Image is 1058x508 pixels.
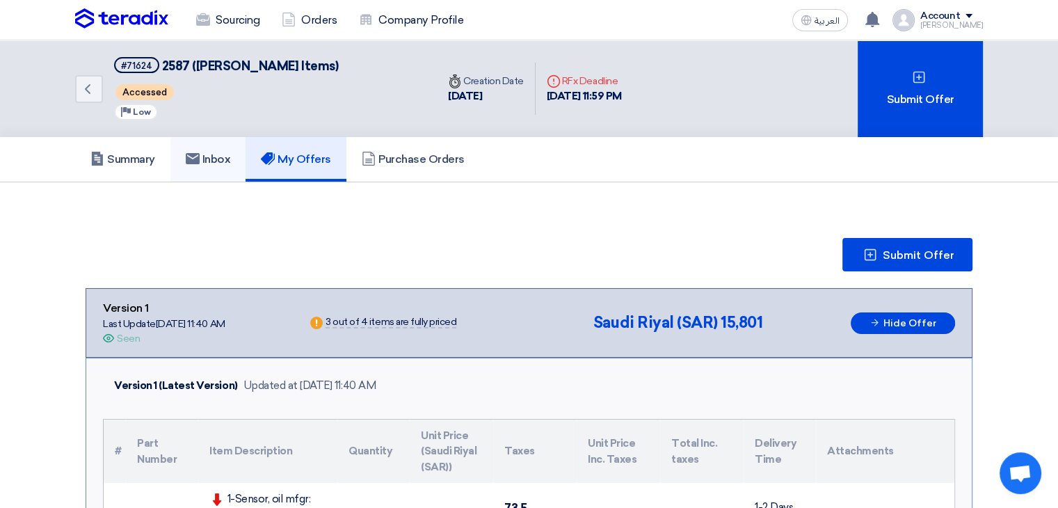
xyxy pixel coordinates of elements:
th: Delivery Time [744,420,816,484]
a: My Offers [246,137,346,182]
button: Hide Offer [851,312,955,334]
h5: 2587 (Perkins Items) [114,57,338,74]
h5: Inbox [186,152,231,166]
h5: My Offers [261,152,331,166]
div: Last Update [DATE] 11:40 AM [103,317,225,331]
div: Updated at [DATE] 11:40 AM [243,378,376,394]
div: [DATE] 11:59 PM [547,88,622,104]
div: Account [920,10,960,22]
th: Attachments [816,420,954,484]
img: Teradix logo [75,8,168,29]
div: #71624 [121,61,152,70]
th: Taxes [493,420,577,484]
img: profile_test.png [892,9,915,31]
th: Unit Price Inc. Taxes [577,420,660,484]
span: Submit Offer [883,250,954,261]
div: 3 out of 4 items are fully priced [326,317,456,328]
h5: Summary [90,152,155,166]
th: Item Description [198,420,337,484]
div: Creation Date [448,74,524,88]
div: RFx Deadline [547,74,622,88]
div: Version 1 [103,300,225,317]
span: العربية [815,16,840,26]
a: Summary [75,137,170,182]
div: [DATE] [448,88,524,104]
th: # [104,420,126,484]
span: 2587 ([PERSON_NAME] Items) [162,58,339,74]
a: Inbox [170,137,246,182]
div: Open chat [1000,452,1041,494]
th: Total Inc. taxes [660,420,744,484]
span: 15,801 [721,313,762,332]
div: Submit Offer [858,40,983,137]
a: Orders [271,5,348,35]
th: Part Number [126,420,198,484]
a: Company Profile [348,5,474,35]
span: Low [133,107,151,117]
span: Accessed [115,84,174,100]
span: Saudi Riyal (SAR) [593,313,718,332]
h5: Purchase Orders [362,152,465,166]
button: العربية [792,9,848,31]
div: [PERSON_NAME] [920,22,983,29]
a: Purchase Orders [346,137,480,182]
div: Seen [117,331,140,346]
a: Sourcing [185,5,271,35]
th: Unit Price (Saudi Riyal (SAR)) [410,420,493,484]
div: Version 1 (Latest Version) [114,378,238,394]
button: Submit Offer [842,238,972,271]
th: Quantity [337,420,410,484]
